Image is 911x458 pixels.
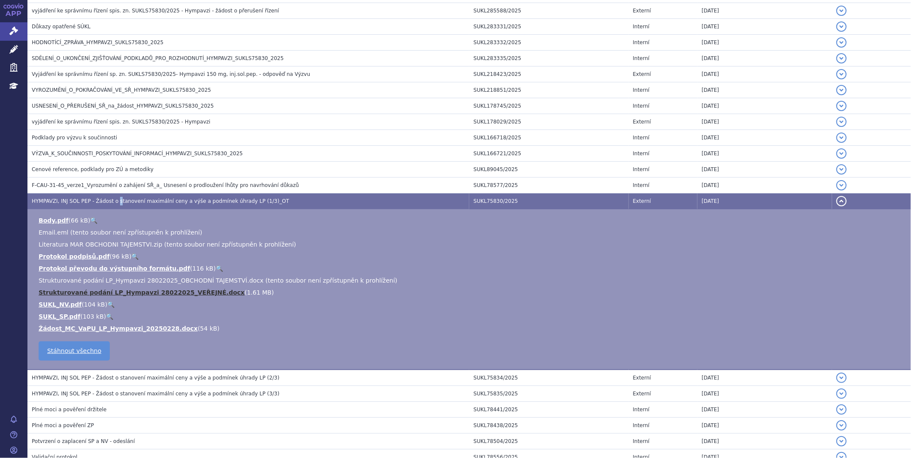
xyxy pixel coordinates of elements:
a: Žádost_MC_VaPU_LP_Hympavzi_20250228.docx [39,325,198,332]
td: SUKL283335/2025 [469,51,629,66]
span: USNESENÍ_O_PŘERUŠENÍ_SŘ_na_žádost_HYMPAVZI_SUKLS75830_2025 [32,103,214,109]
td: SUKL178745/2025 [469,98,629,114]
td: [DATE] [697,35,832,51]
span: 54 kB [200,325,217,332]
a: SUKL_NV.pdf [39,301,81,308]
span: Interní [633,151,650,157]
td: [DATE] [697,370,832,386]
td: SUKL166721/2025 [469,146,629,162]
button: detail [836,373,847,383]
span: 1.61 MB [247,289,271,296]
td: SUKL178029/2025 [469,114,629,130]
td: [DATE] [697,130,832,146]
li: ( ) [39,312,902,321]
td: SUKL75835/2025 [469,386,629,402]
td: [DATE] [697,19,832,35]
button: detail [836,117,847,127]
li: ( ) [39,300,902,309]
span: Vyjádření ke správnímu řízení sp. zn. SUKLS75830/2025- Hympavzi 150 mg, inj.sol.pep. - odpověď na... [32,71,310,77]
li: ( ) [39,264,902,273]
button: detail [836,53,847,63]
button: detail [836,21,847,32]
span: 104 kB [84,301,105,308]
td: [DATE] [697,114,832,130]
a: Strukturované podání LP_Hympavzi 28022025_VEŘEJNÉ.docx [39,289,244,296]
button: detail [836,133,847,143]
td: [DATE] [697,98,832,114]
span: Externí [633,375,651,381]
a: 🔍 [107,301,115,308]
li: ( ) [39,252,902,261]
span: Interní [633,166,650,172]
span: Potvrzení o zaplacení SP a NV - odeslání [32,438,135,444]
span: Interní [633,55,650,61]
td: [DATE] [697,402,832,418]
td: [DATE] [697,434,832,449]
span: Externí [633,8,651,14]
button: detail [836,69,847,79]
span: Podklady pro výzvu k součinnosti [32,135,117,141]
span: vyjádření ke správnímu řízení spis. zn. SUKLS75830/2025 - Hympavzi - žádost o přerušení řízení [32,8,279,14]
span: Interní [633,87,650,93]
span: Interní [633,407,650,413]
span: Literatura MAR OBCHODNI TAJEMSTVI.zip (tento soubor není zpřístupněn k prohlížení) [39,241,296,248]
span: Důkazy opatřené SÚKL [32,24,90,30]
td: SUKL218851/2025 [469,82,629,98]
span: Interní [633,438,650,444]
span: Interní [633,39,650,45]
td: [DATE] [697,162,832,178]
span: VYROZUMĚNÍ_O_POKRAČOVÁNÍ_VE_SŘ_HYMPAVZI_SUKLS75830_2025 [32,87,211,93]
td: SUKL78441/2025 [469,402,629,418]
td: SUKL283331/2025 [469,19,629,35]
button: detail [836,101,847,111]
span: HYMPAVZI, INJ SOL PEP - Žádost o stanovení maximální ceny a výše a podmínek úhrady LP (1/3)_OT [32,198,289,204]
span: F-CAU-31-45_verze1_Vyrozumění o zahájení SŘ_a_ Usnesení o prodloužení lhůty pro navrhování důkazů [32,182,299,188]
span: Strukturované podání LP_Hympavzi 28022025_OBCHODNÍ TAJEMSTVÍ.docx (tento soubor není zpřístupněn ... [39,277,397,284]
span: Interní [633,182,650,188]
span: HYMPAVZI, INJ SOL PEP - Žádost o stanovení maximální ceny a výše a podmínek úhrady LP (3/3) [32,391,280,397]
button: detail [836,436,847,446]
button: detail [836,6,847,16]
span: vyjádření ke správnímu řízení spis. zn. SUKLS75830/2025 - Hympavzi [32,119,210,125]
td: SUKL89045/2025 [469,162,629,178]
td: SUKL75834/2025 [469,370,629,386]
span: Plné moci a pověření držitele [32,407,107,413]
td: [DATE] [697,386,832,402]
a: Stáhnout všechno [39,341,110,361]
span: Interní [633,135,650,141]
span: Cenové reference, podklady pro ZÚ a metodiky [32,166,154,172]
td: [DATE] [697,66,832,82]
a: Body.pdf [39,217,69,224]
a: Protokol podpisů.pdf [39,253,110,260]
span: HODNOTÍCÍ_ZPRÁVA_HYMPAVZI_SUKLS75830_2025 [32,39,163,45]
span: Externí [633,198,651,204]
button: detail [836,37,847,48]
td: SUKL166718/2025 [469,130,629,146]
span: SDĚLENÍ_O_UKONČENÍ_ZJIŠŤOVÁNÍ_PODKLADŮ_PRO_ROZHODNUTÍ_HYMPAVZI_SUKLS75830_2025 [32,55,284,61]
td: SUKL218423/2025 [469,66,629,82]
span: Plné moci a pověření ZP [32,422,94,428]
td: [DATE] [697,146,832,162]
a: 🔍 [90,217,98,224]
span: 96 kB [112,253,129,260]
td: SUKL78504/2025 [469,434,629,449]
td: [DATE] [697,193,832,209]
span: Externí [633,71,651,77]
td: [DATE] [697,178,832,193]
a: Protokol převodu do výstupního formátu.pdf [39,265,190,272]
li: ( ) [39,324,902,333]
button: detail [836,389,847,399]
span: HYMPAVZI, INJ SOL PEP - Žádost o stanovení maximální ceny a výše a podmínek úhrady LP (2/3) [32,375,280,381]
td: SUKL285588/2025 [469,3,629,19]
button: detail [836,85,847,95]
li: ( ) [39,288,902,297]
span: Externí [633,391,651,397]
button: detail [836,420,847,431]
a: 🔍 [106,313,113,320]
button: detail [836,196,847,206]
a: SUKL_SP.pdf [39,313,80,320]
td: [DATE] [697,82,832,98]
td: SUKL283332/2025 [469,35,629,51]
button: detail [836,164,847,175]
td: SUKL78438/2025 [469,418,629,434]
